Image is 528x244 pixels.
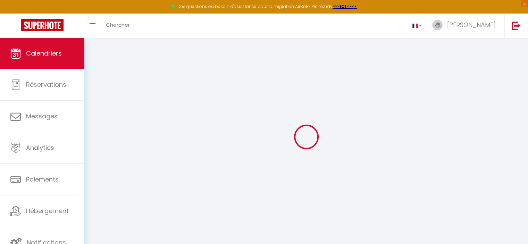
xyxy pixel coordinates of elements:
[432,20,443,30] img: ...
[512,21,520,30] img: logout
[26,80,66,89] span: Réservations
[101,14,135,38] a: Chercher
[26,49,62,58] span: Calendriers
[26,143,54,152] span: Analytics
[333,3,357,9] a: >>> ICI <<<<
[26,112,58,120] span: Messages
[427,14,504,38] a: ... [PERSON_NAME]
[26,175,59,184] span: Paiements
[447,20,496,29] span: [PERSON_NAME]
[21,19,64,31] img: Super Booking
[26,207,69,215] span: Hébergement
[106,21,130,28] span: Chercher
